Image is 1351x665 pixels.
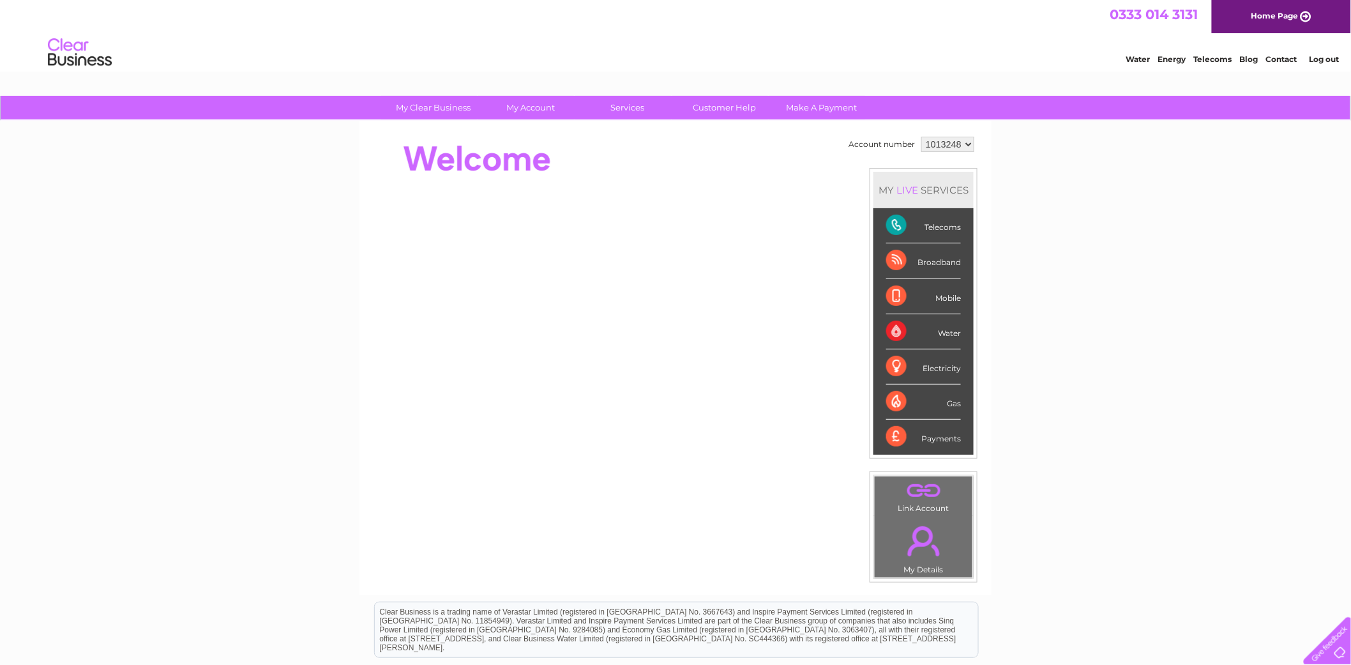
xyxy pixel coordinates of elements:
div: Clear Business is a trading name of Verastar Limited (registered in [GEOGRAPHIC_DATA] No. 3667643... [375,7,978,62]
a: Telecoms [1194,54,1232,64]
div: Broadband [886,243,961,279]
a: . [878,519,969,563]
img: logo.png [47,33,112,72]
div: Payments [886,420,961,454]
a: My Account [478,96,584,119]
a: Services [575,96,681,119]
div: LIVE [894,184,921,196]
div: MY SERVICES [873,172,974,208]
a: Make A Payment [769,96,875,119]
a: Log out [1309,54,1339,64]
a: 0333 014 3131 [1110,6,1198,22]
a: Blog [1240,54,1258,64]
a: My Clear Business [381,96,487,119]
a: Water [1126,54,1151,64]
div: Electricity [886,349,961,385]
td: Link Account [874,476,973,516]
div: Water [886,314,961,349]
div: Gas [886,385,961,420]
a: Customer Help [672,96,778,119]
a: Contact [1266,54,1297,64]
div: Telecoms [886,208,961,243]
a: Energy [1158,54,1186,64]
a: . [878,480,969,502]
td: My Details [874,516,973,578]
td: Account number [845,134,918,155]
div: Mobile [886,279,961,314]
